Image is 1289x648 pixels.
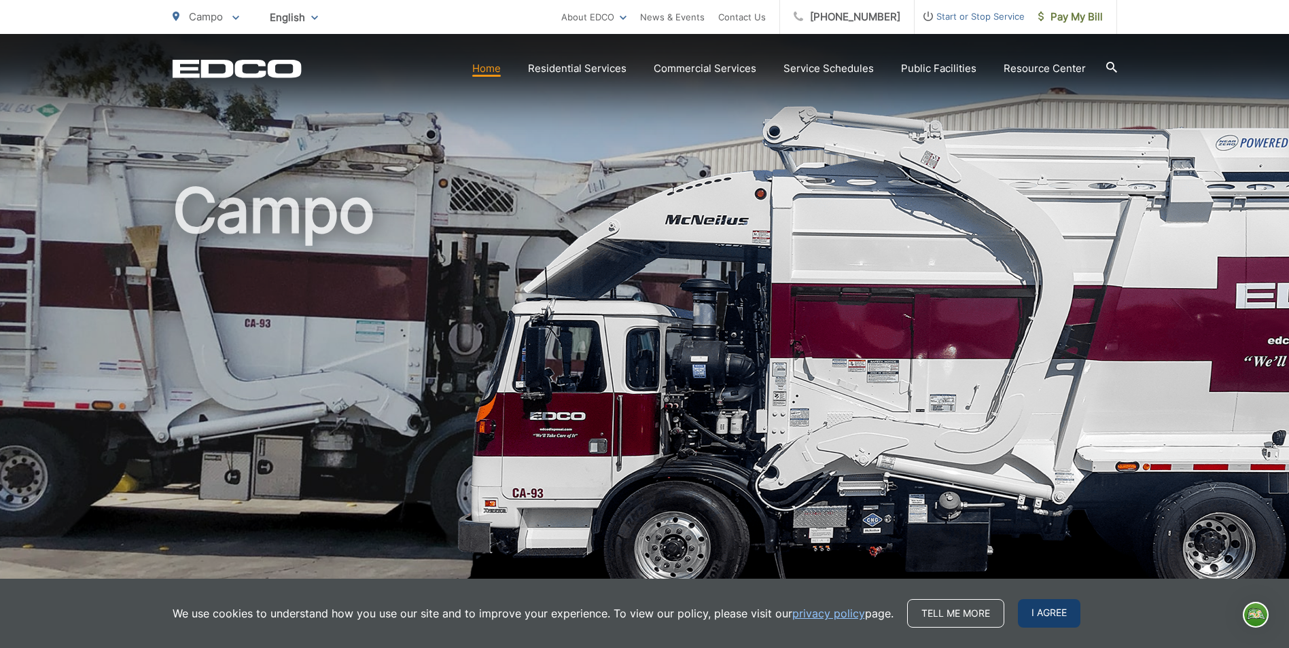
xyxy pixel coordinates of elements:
[260,5,328,29] span: English
[189,10,223,23] span: Campo
[472,60,501,77] a: Home
[1004,60,1086,77] a: Resource Center
[718,9,766,25] a: Contact Us
[907,599,1004,628] a: Tell me more
[528,60,626,77] a: Residential Services
[654,60,756,77] a: Commercial Services
[640,9,705,25] a: News & Events
[561,9,626,25] a: About EDCO
[1038,9,1103,25] span: Pay My Bill
[901,60,976,77] a: Public Facilities
[173,59,302,78] a: EDCD logo. Return to the homepage.
[792,605,865,622] a: privacy policy
[1018,599,1080,628] span: I agree
[783,60,874,77] a: Service Schedules
[173,177,1117,607] h1: Campo
[173,605,894,622] p: We use cookies to understand how you use our site and to improve your experience. To view our pol...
